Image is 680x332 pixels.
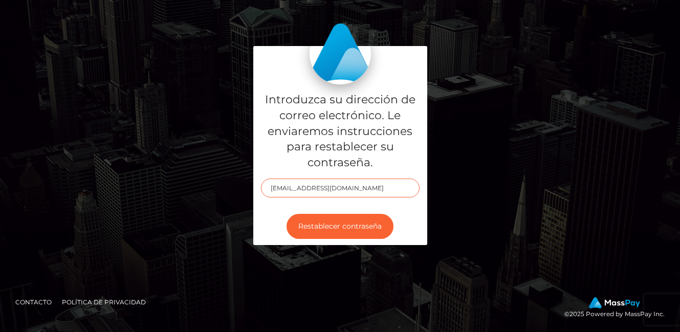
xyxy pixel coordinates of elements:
[310,23,371,84] img: MassPay Login
[58,294,150,310] a: Política de privacidad
[287,214,393,239] button: Restablecer contraseña
[11,294,56,310] a: Contacto
[564,297,672,319] div: © 2025 Powered by MassPay Inc.
[261,179,420,197] input: Correo electrónico...
[589,297,640,308] img: MassPay
[261,92,420,171] h5: Introduzca su dirección de correo electrónico. Le enviaremos instrucciones para restablecer su co...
